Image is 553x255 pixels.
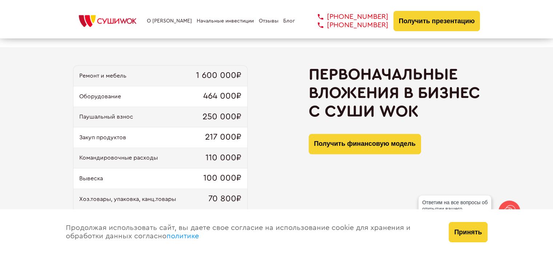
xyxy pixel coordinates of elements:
[79,134,126,141] span: Закуп продуктов
[73,13,142,29] img: СУШИWOK
[208,194,241,204] span: 70 800₽
[79,93,121,100] span: Оборудование
[197,18,254,24] a: Начальные инвестиции
[79,175,103,182] span: Вывеска
[203,173,241,184] span: 100 000₽
[259,18,278,24] a: Отзывы
[79,155,158,161] span: Командировочные расходы
[309,134,421,154] button: Получить финансовую модель
[196,71,241,81] span: 1 600 000₽
[307,21,388,29] a: [PHONE_NUMBER]
[307,13,388,21] a: [PHONE_NUMBER]
[79,196,176,202] span: Хоз.товары, упаковка, канц.товары
[393,11,480,31] button: Получить презентацию
[59,209,442,255] div: Продолжая использовать сайт, вы даете свое согласие на использование cookie для хранения и обрабо...
[309,65,480,120] h2: Первоначальные вложения в бизнес с Суши Wok
[205,132,241,143] span: 217 000₽
[283,18,295,24] a: Блог
[203,91,241,102] span: 464 000₽
[167,233,199,240] a: политике
[418,196,491,222] div: Ответим на все вопросы об открытии вашего [PERSON_NAME]!
[79,114,133,120] span: Паушальный взнос
[449,222,487,242] button: Принять
[203,112,241,122] span: 250 000₽
[205,153,241,163] span: 110 000₽
[147,18,192,24] a: О [PERSON_NAME]
[79,73,127,79] span: Ремонт и мебель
